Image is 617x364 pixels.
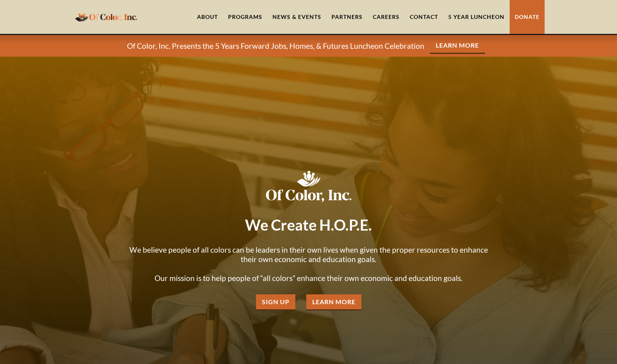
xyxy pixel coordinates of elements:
a: Learn More [306,294,361,310]
strong: We Create H.O.P.E. [245,216,372,234]
a: Learn More [430,38,485,54]
a: home [73,7,140,26]
p: We believe people of all colors can be leaders in their own lives when given the proper resources... [124,245,494,283]
a: Sign Up [256,294,295,310]
p: Of Color, Inc. Presents the 5 Years Forward Jobs, Homes, & Futures Luncheon Celebration [127,41,424,51]
div: Programs [228,13,262,21]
